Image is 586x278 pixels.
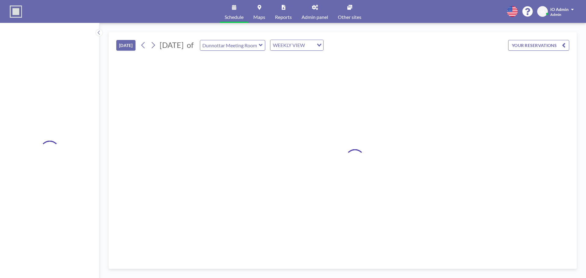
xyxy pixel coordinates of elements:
[302,15,328,20] span: Admin panel
[187,40,194,50] span: of
[541,9,545,14] span: IA
[225,15,244,20] span: Schedule
[272,41,306,49] span: WEEKLY VIEW
[550,12,561,17] span: Admin
[338,15,361,20] span: Other sites
[275,15,292,20] span: Reports
[550,7,569,12] span: iO Admin
[307,41,313,49] input: Search for option
[270,40,323,50] div: Search for option
[253,15,265,20] span: Maps
[200,40,259,50] input: Dunnottar Meeting Room
[116,40,136,51] button: [DATE]
[10,5,22,18] img: organization-logo
[508,40,569,51] button: YOUR RESERVATIONS
[160,40,184,49] span: [DATE]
